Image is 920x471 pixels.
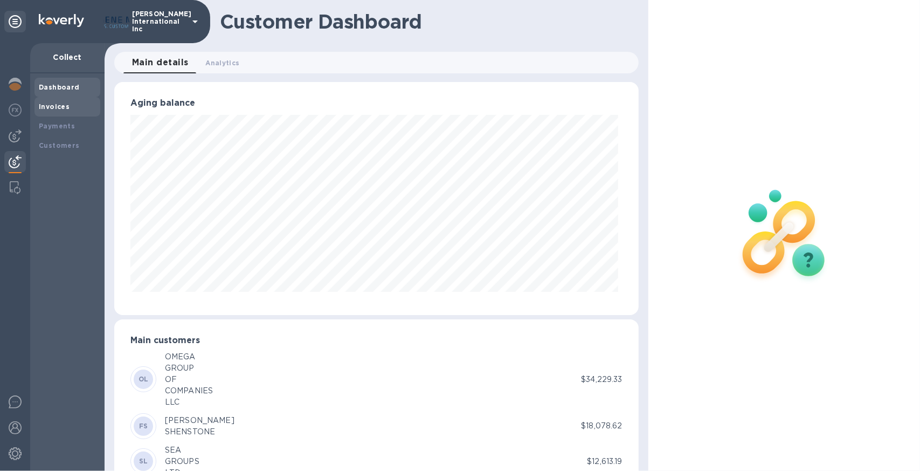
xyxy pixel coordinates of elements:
[165,456,199,467] div: GROUPS
[130,98,622,108] h3: Aging balance
[4,11,26,32] div: Unpin categories
[165,397,213,408] div: LLC
[132,55,189,70] span: Main details
[206,57,240,69] span: Analytics
[581,374,622,385] p: $34,229.33
[220,10,631,33] h1: Customer Dashboard
[9,104,22,117] img: Foreign exchange
[39,52,96,63] p: Collect
[165,445,199,456] div: SEA
[165,363,213,374] div: GROUP
[581,420,622,432] p: $18,078.62
[132,10,186,33] p: [PERSON_NAME] International Inc
[165,385,213,397] div: COMPANIES
[130,336,622,346] h3: Main customers
[39,141,80,149] b: Customers
[165,415,234,426] div: [PERSON_NAME]
[165,426,234,438] div: SHENSTONE
[165,351,213,363] div: OMEGA
[39,83,80,91] b: Dashboard
[165,374,213,385] div: OF
[139,422,148,430] b: FS
[39,103,70,111] b: Invoices
[139,375,149,383] b: OL
[587,456,622,467] p: $12,613.19
[39,14,84,27] img: Logo
[39,122,75,130] b: Payments
[139,457,148,465] b: SL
